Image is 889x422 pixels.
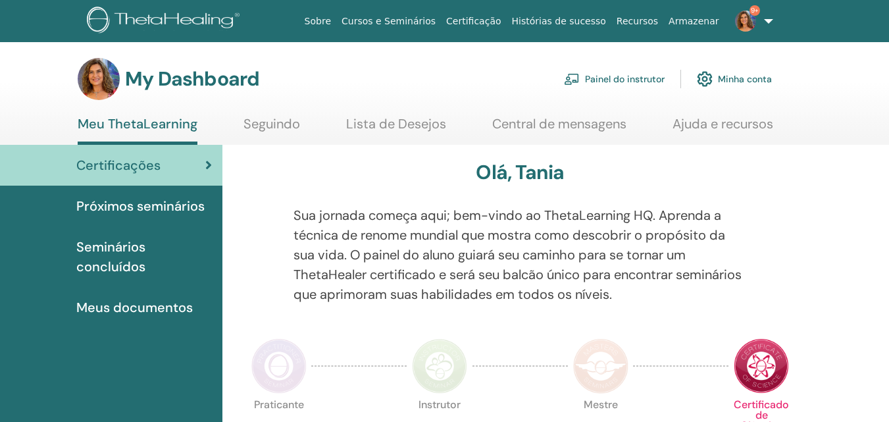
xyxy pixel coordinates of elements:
h3: My Dashboard [125,67,259,91]
a: Armazenar [663,9,724,34]
a: Certificação [441,9,506,34]
span: Próximos seminários [76,196,205,216]
img: default.jpg [735,11,756,32]
p: Sua jornada começa aqui; bem-vindo ao ThetaLearning HQ. Aprenda a técnica de renome mundial que m... [293,205,747,304]
a: Sobre [299,9,336,34]
span: Meus documentos [76,298,193,317]
img: Certificate of Science [734,338,789,394]
a: Seguindo [243,116,300,142]
a: Cursos e Seminários [336,9,441,34]
img: chalkboard-teacher.svg [564,73,580,85]
span: Certificações [76,155,161,175]
img: Practitioner [251,338,307,394]
img: default.jpg [78,58,120,100]
h3: Olá, Tania [476,161,564,184]
span: 9+ [749,5,760,16]
img: logo.png [87,7,244,36]
img: cog.svg [697,68,713,90]
a: Meu ThetaLearning [78,116,197,145]
span: Seminários concluídos [76,237,212,277]
a: Minha conta [697,65,772,93]
a: Central de mensagens [492,116,626,142]
img: Master [573,338,628,394]
a: Recursos [611,9,663,34]
img: Instructor [412,338,467,394]
a: Histórias de sucesso [507,9,611,34]
a: Painel do instrutor [564,65,665,93]
a: Ajuda e recursos [673,116,773,142]
a: Lista de Desejos [346,116,446,142]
